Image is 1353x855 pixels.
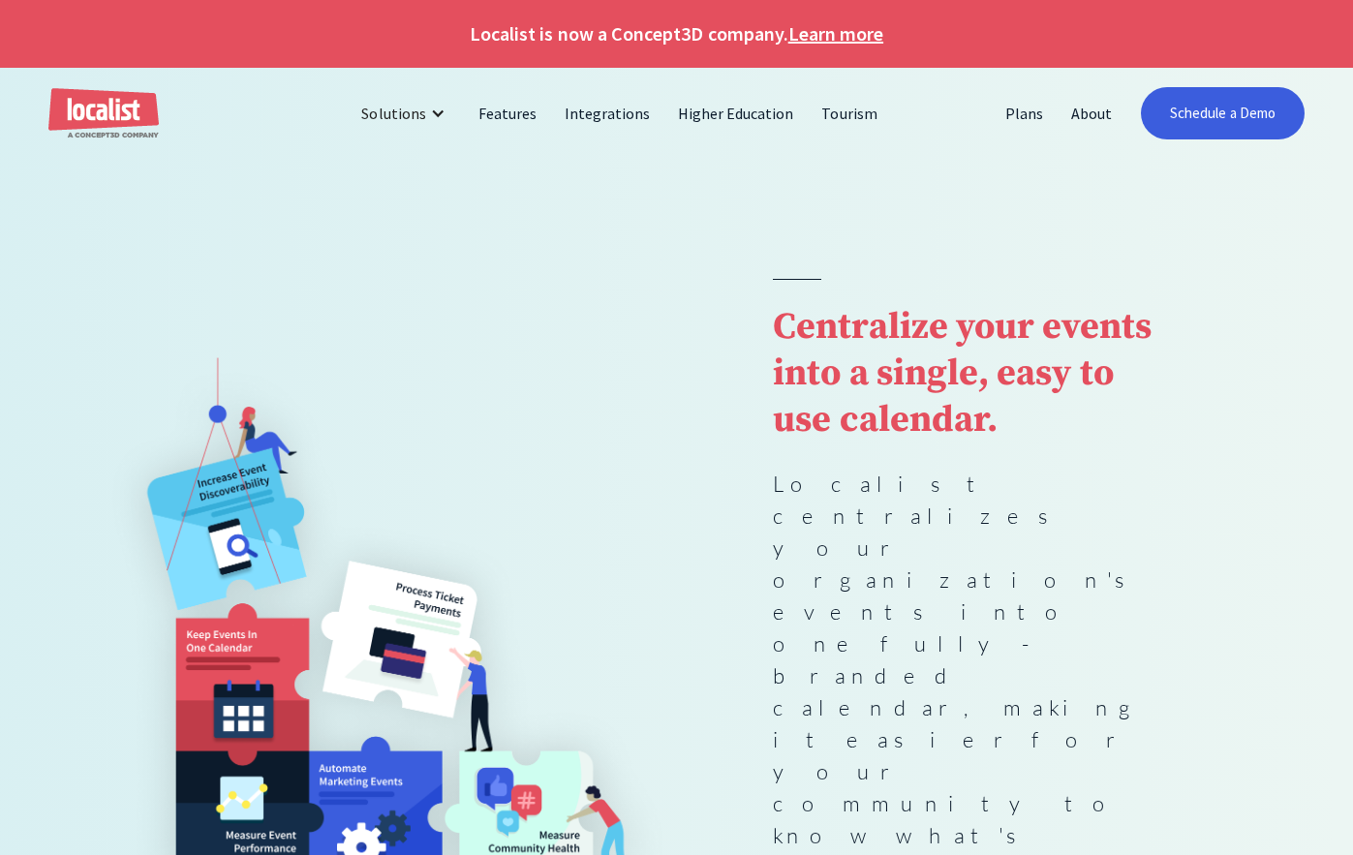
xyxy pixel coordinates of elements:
[788,19,883,48] a: Learn more
[465,90,551,137] a: Features
[664,90,809,137] a: Higher Education
[347,90,464,137] div: Solutions
[551,90,664,137] a: Integrations
[773,304,1152,443] strong: Centralize your events into a single, easy to use calendar.
[1141,87,1305,139] a: Schedule a Demo
[48,88,159,139] a: home
[1058,90,1126,137] a: About
[808,90,891,137] a: Tourism
[361,102,425,125] div: Solutions
[992,90,1058,137] a: Plans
